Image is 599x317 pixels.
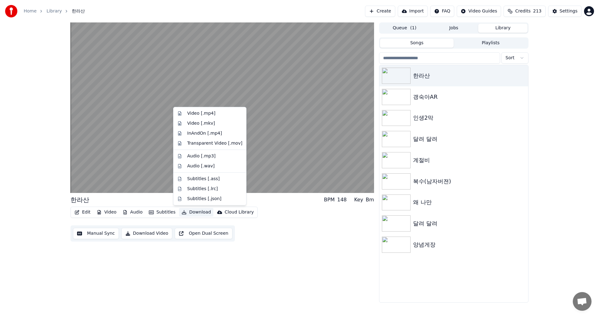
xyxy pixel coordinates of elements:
button: Queue [380,24,429,33]
button: Songs [380,39,454,48]
div: Transparent Video [.mov] [187,140,242,146]
div: Audio [.mp3] [187,153,216,159]
a: Library [46,8,62,14]
span: Sort [505,55,514,61]
button: Edit [72,208,93,217]
button: Download Video [121,228,172,239]
span: Credits [515,8,530,14]
button: Import [398,6,428,17]
div: InAndOn [.mp4] [187,130,222,137]
div: 왜 나만 [413,198,526,207]
button: FAQ [430,6,454,17]
button: Open Dual Screen [175,228,232,239]
button: Manual Sync [73,228,119,239]
div: Subtitles [.json] [187,196,222,202]
div: 복수(남자버젼) [413,177,526,186]
div: 달려 달려 [413,135,526,143]
div: 한라산 [413,71,526,80]
button: Audio [120,208,145,217]
div: Video [.mp4] [187,110,215,117]
button: Playlists [454,39,528,48]
div: 갱숙아AR [413,93,526,101]
div: Audio [.wav] [187,163,215,169]
div: 148 [337,196,347,204]
div: 양념게장 [413,240,526,249]
button: Settings [548,6,582,17]
div: 한라산 [71,195,89,204]
button: Create [365,6,395,17]
div: 인생2막 [413,113,526,122]
div: Cloud Library [225,209,254,215]
button: Download [179,208,213,217]
a: Home [24,8,37,14]
button: Video [94,208,119,217]
span: 213 [533,8,542,14]
div: Subtitles [.lrc] [187,186,218,192]
div: Video [.mkv] [187,120,215,127]
div: 계절비 [413,156,526,165]
nav: breadcrumb [24,8,85,14]
button: Subtitles [146,208,178,217]
span: 한라산 [72,8,85,14]
div: Subtitles [.ass] [187,176,220,182]
img: youka [5,5,17,17]
div: 채팅 열기 [573,292,592,311]
div: 달려 달려 [413,219,526,228]
div: Settings [560,8,577,14]
button: Video Guides [457,6,501,17]
div: BPM [324,196,334,204]
button: Credits213 [504,6,545,17]
div: Key [354,196,363,204]
button: Library [478,24,528,33]
span: ( 1 ) [410,25,416,31]
div: Bm [366,196,374,204]
button: Jobs [429,24,479,33]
